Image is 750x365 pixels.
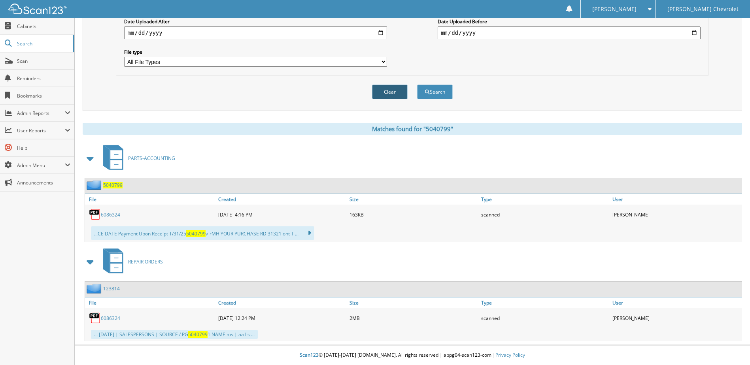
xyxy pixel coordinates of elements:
[610,310,742,326] div: [PERSON_NAME]
[438,26,701,39] input: end
[128,258,163,265] span: REPAIR ORDERS
[216,310,348,326] div: [DATE] 12:24 PM
[348,194,479,205] a: Size
[348,310,479,326] div: 2MB
[101,211,120,218] a: 6086324
[710,327,750,365] iframe: Chat Widget
[103,285,120,292] a: 123814
[495,352,525,358] a: Privacy Policy
[592,7,637,11] span: [PERSON_NAME]
[17,92,70,99] span: Bookmarks
[438,18,701,25] label: Date Uploaded Before
[216,207,348,222] div: [DATE] 4:16 PM
[101,315,120,322] a: 6086324
[89,209,101,220] img: PDF.png
[610,207,742,222] div: [PERSON_NAME]
[85,297,216,308] a: File
[610,297,742,308] a: User
[300,352,319,358] span: Scan123
[103,182,123,188] a: 5040799
[216,194,348,205] a: Created
[186,230,206,237] span: 5040799
[17,127,65,134] span: User Reports
[91,226,314,240] div: ...CE DATE Payment Upon Receipt T/31/25 v-rMH YOUR PURCHASE RD 31321 ont T ...
[17,58,70,64] span: Scan
[479,207,610,222] div: scanned
[75,346,750,365] div: © [DATE]-[DATE] [DOMAIN_NAME]. All rights reserved | appg04-scan123-com |
[348,207,479,222] div: 163KB
[87,180,103,190] img: folder2.png
[479,194,610,205] a: Type
[124,49,387,55] label: File type
[98,246,163,277] a: REPAIR ORDERS
[8,4,67,14] img: scan123-logo-white.svg
[17,145,70,151] span: Help
[17,23,70,30] span: Cabinets
[87,284,103,294] img: folder2.png
[216,297,348,308] a: Created
[17,75,70,82] span: Reminders
[124,18,387,25] label: Date Uploaded After
[188,331,208,338] span: 5040799
[85,194,216,205] a: File
[91,330,258,339] div: ... [DATE] | SALESPERSONS | SOURCE / PG 1 NAME ms | aa Ls ...
[98,143,175,174] a: PARTS-ACCOUNTING
[417,85,453,99] button: Search
[667,7,739,11] span: [PERSON_NAME] Chevrolet
[83,123,742,135] div: Matches found for "5040799"
[128,155,175,162] span: PARTS-ACCOUNTING
[610,194,742,205] a: User
[372,85,408,99] button: Clear
[17,179,70,186] span: Announcements
[17,110,65,117] span: Admin Reports
[479,310,610,326] div: scanned
[348,297,479,308] a: Size
[479,297,610,308] a: Type
[17,40,69,47] span: Search
[17,162,65,169] span: Admin Menu
[89,312,101,324] img: PDF.png
[124,26,387,39] input: start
